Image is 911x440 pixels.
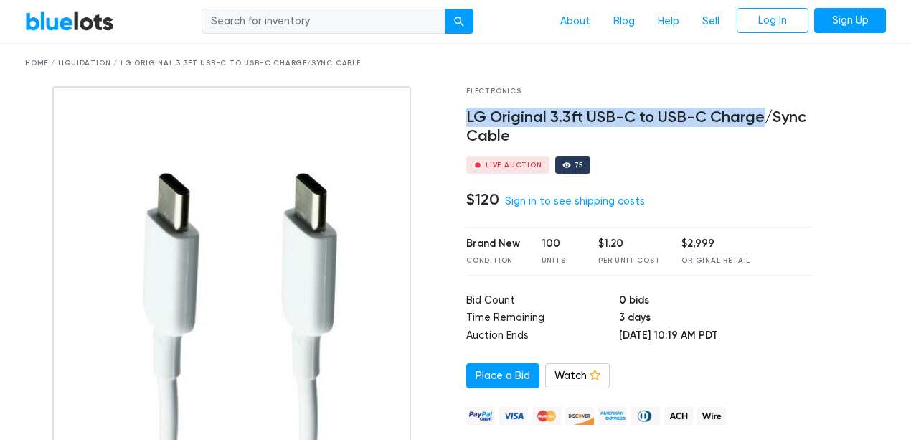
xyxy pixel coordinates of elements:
[505,195,645,207] a: Sign in to see shipping costs
[565,407,594,425] img: discover-82be18ecfda2d062aad2762c1ca80e2d36a4073d45c9e0ffae68cd515fbd3d32.png
[575,162,584,169] div: 75
[697,407,726,425] img: wire-908396882fe19aaaffefbd8e17b12f2f29708bd78693273c0e28e3a24408487f.png
[466,310,619,328] td: Time Remaining
[598,407,627,425] img: american_express-ae2a9f97a040b4b41f6397f7637041a5861d5f99d0716c09922aba4e24c8547d.png
[619,293,813,311] td: 0 bids
[542,256,577,266] div: Units
[681,236,750,252] div: $2,999
[814,8,886,34] a: Sign Up
[691,8,731,35] a: Sell
[466,190,499,209] h4: $120
[598,236,660,252] div: $1.20
[598,256,660,266] div: Per Unit Cost
[737,8,808,34] a: Log In
[619,328,813,346] td: [DATE] 10:19 AM PDT
[542,236,577,252] div: 100
[466,256,520,266] div: Condition
[499,407,528,425] img: visa-79caf175f036a155110d1892330093d4c38f53c55c9ec9e2c3a54a56571784bb.png
[681,256,750,266] div: Original Retail
[532,407,561,425] img: mastercard-42073d1d8d11d6635de4c079ffdb20a4f30a903dc55d1612383a1b395dd17f39.png
[466,328,619,346] td: Auction Ends
[631,407,660,425] img: diners_club-c48f30131b33b1bb0e5d0e2dbd43a8bea4cb12cb2961413e2f4250e06c020426.png
[466,236,520,252] div: Brand New
[466,293,619,311] td: Bid Count
[466,108,813,146] h4: LG Original 3.3ft USB-C to USB-C Charge/Sync Cable
[466,363,539,389] a: Place a Bid
[646,8,691,35] a: Help
[466,407,495,425] img: paypal_credit-80455e56f6e1299e8d57f40c0dcee7b8cd4ae79b9eccbfc37e2480457ba36de9.png
[25,11,114,32] a: BlueLots
[486,162,542,169] div: Live Auction
[549,8,602,35] a: About
[25,58,886,69] div: Home / Liquidation / LG Original 3.3ft USB-C to USB-C Charge/Sync Cable
[664,407,693,425] img: ach-b7992fed28a4f97f893c574229be66187b9afb3f1a8d16a4691d3d3140a8ab00.png
[545,363,610,389] a: Watch
[466,86,813,97] div: Electronics
[202,9,445,34] input: Search for inventory
[602,8,646,35] a: Blog
[619,310,813,328] td: 3 days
